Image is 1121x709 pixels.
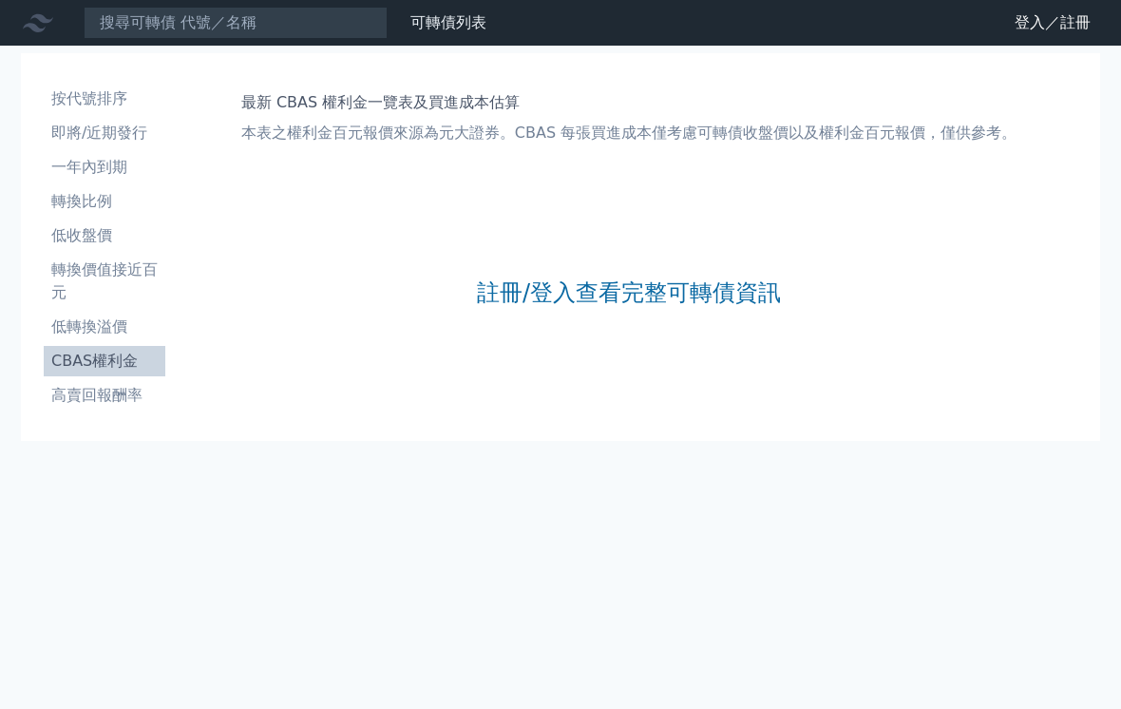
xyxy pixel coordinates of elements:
li: 低收盤價 [44,224,165,247]
h1: 最新 CBAS 權利金一覽表及買進成本估算 [241,91,1016,114]
a: 登入／註冊 [999,8,1106,38]
li: 即將/近期發行 [44,122,165,144]
a: 低收盤價 [44,220,165,251]
li: 按代號排序 [44,87,165,110]
a: 低轉換溢價 [44,312,165,342]
a: CBAS權利金 [44,346,165,376]
a: 按代號排序 [44,84,165,114]
a: 轉換價值接近百元 [44,255,165,308]
a: 高賣回報酬率 [44,380,165,411]
a: 一年內到期 [44,152,165,182]
a: 即將/近期發行 [44,118,165,148]
input: 搜尋可轉債 代號／名稱 [84,7,388,39]
a: 轉換比例 [44,186,165,217]
p: 本表之權利金百元報價來源為元大證券。CBAS 每張買進成本僅考慮可轉債收盤價以及權利金百元報價，僅供參考。 [241,122,1016,144]
li: 一年內到期 [44,156,165,179]
li: 高賣回報酬率 [44,384,165,407]
a: 可轉債列表 [410,13,486,31]
li: 轉換價值接近百元 [44,259,165,304]
li: CBAS權利金 [44,350,165,373]
li: 低轉換溢價 [44,316,165,338]
li: 轉換比例 [44,190,165,213]
a: 註冊/登入查看完整可轉債資訊 [477,278,781,308]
